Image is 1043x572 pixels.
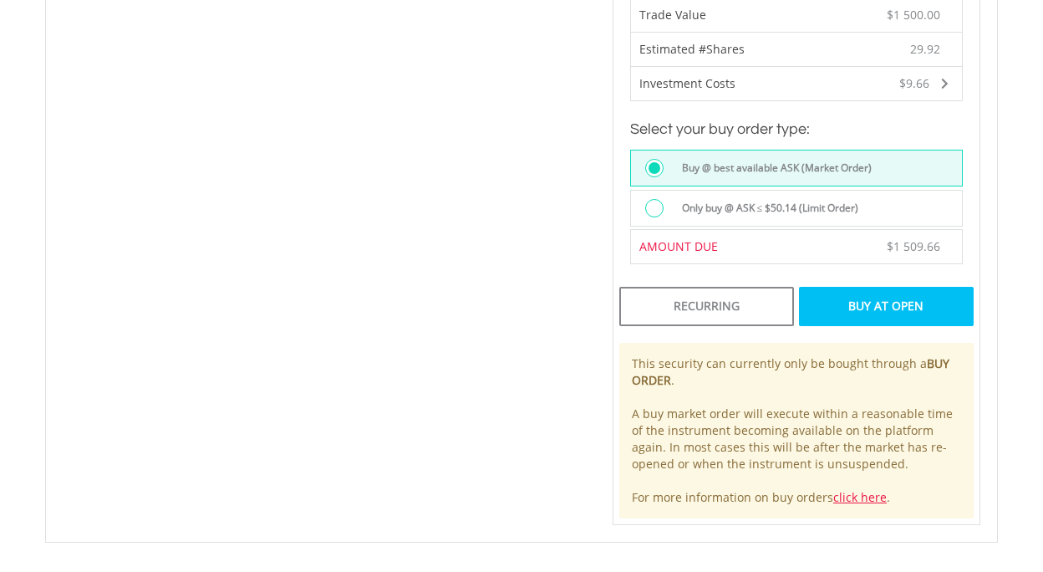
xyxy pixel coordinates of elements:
span: 29.92 [910,41,940,58]
span: Estimated #Shares [639,41,745,57]
div: Buy At Open [799,287,974,325]
span: AMOUNT DUE [639,238,718,254]
b: BUY ORDER [632,355,949,388]
h3: Select your buy order type: [630,118,963,141]
label: Only buy @ ASK ≤ $50.14 (Limit Order) [672,199,859,217]
label: Buy @ best available ASK (Market Order) [672,159,872,177]
span: $9.66 [899,75,929,91]
a: click here [833,489,887,505]
span: $1 500.00 [887,7,940,23]
div: This security can currently only be bought through a . A buy market order will execute within a r... [619,343,974,518]
span: Investment Costs [639,75,735,91]
span: Trade Value [639,7,706,23]
div: Recurring [619,287,794,325]
span: $1 509.66 [887,238,940,254]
